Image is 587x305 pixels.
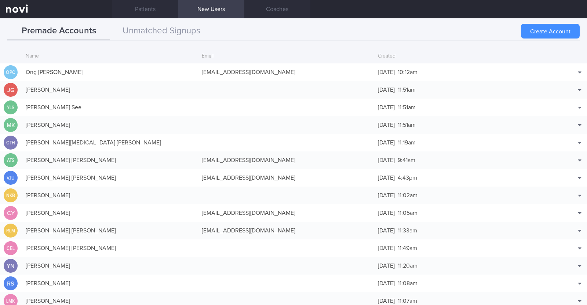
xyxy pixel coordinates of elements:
span: 11:49am [398,245,417,251]
div: CEL [5,241,17,256]
div: [PERSON_NAME] [22,276,198,291]
div: NKB [5,188,17,203]
div: OPC [5,65,17,80]
div: [PERSON_NAME] [PERSON_NAME] [22,241,198,256]
span: 4:43pm [398,175,417,181]
span: 11:19am [398,140,416,146]
div: Ong [PERSON_NAME] [22,65,198,80]
div: [PERSON_NAME] [PERSON_NAME] [22,170,198,185]
div: CY [4,206,18,220]
div: [PERSON_NAME] [22,118,198,132]
div: [PERSON_NAME] See [22,100,198,115]
span: [DATE] [378,245,395,251]
div: [EMAIL_ADDRESS][DOMAIN_NAME] [198,170,374,185]
span: [DATE] [378,280,395,286]
button: Unmatched Signups [110,22,213,40]
div: [PERSON_NAME] [PERSON_NAME] [22,223,198,238]
div: [EMAIL_ADDRESS][DOMAIN_NAME] [198,65,374,80]
div: ATS [5,153,17,168]
span: [DATE] [378,157,395,163]
span: [DATE] [378,122,395,128]
div: Created [374,49,550,63]
div: MK [4,118,18,132]
div: [PERSON_NAME] [PERSON_NAME] [22,153,198,168]
span: 11:05am [398,210,418,216]
span: 11:33am [398,228,417,234]
span: [DATE] [378,140,395,146]
div: VJU [5,171,17,185]
span: [DATE] [378,298,395,304]
div: RS [4,276,18,291]
span: 11:20am [398,263,418,269]
div: YN [4,259,18,273]
div: [EMAIL_ADDRESS][DOMAIN_NAME] [198,153,374,168]
span: [DATE] [378,104,395,110]
span: 11:51am [398,87,416,93]
span: [DATE] [378,192,395,198]
button: Create Account [521,24,580,38]
div: [PERSON_NAME] [22,82,198,97]
span: [DATE] [378,69,395,75]
div: Email [198,49,374,63]
div: YLS [5,100,17,115]
span: [DATE] [378,228,395,234]
div: [EMAIL_ADDRESS][DOMAIN_NAME] [198,223,374,238]
span: [DATE] [378,175,395,181]
button: Premade Accounts [7,22,110,40]
div: [PERSON_NAME][MEDICAL_DATA] [PERSON_NAME] [22,135,198,150]
div: [PERSON_NAME] [22,206,198,220]
div: [PERSON_NAME] [22,188,198,203]
div: [EMAIL_ADDRESS][DOMAIN_NAME] [198,206,374,220]
div: [PERSON_NAME] [22,258,198,273]
span: 10:12am [398,69,418,75]
span: 11:51am [398,122,416,128]
span: 11:08am [398,280,418,286]
span: 11:51am [398,104,416,110]
div: Name [22,49,198,63]
span: 11:07am [398,298,417,304]
span: [DATE] [378,263,395,269]
div: JG [4,83,18,97]
div: RLM [5,224,17,238]
div: CTH [5,136,17,150]
span: [DATE] [378,210,395,216]
span: 11:02am [398,192,418,198]
span: 9:41am [398,157,415,163]
span: [DATE] [378,87,395,93]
